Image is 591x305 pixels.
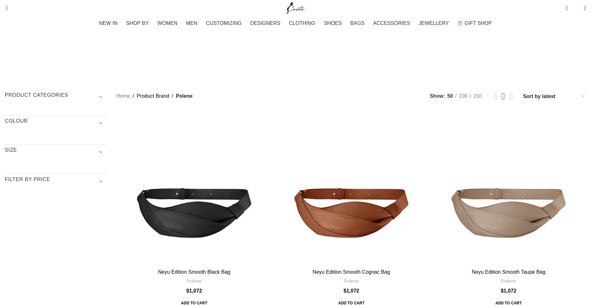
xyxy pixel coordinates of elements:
[373,17,412,30] a: ACCESSORIES
[289,20,315,26] span: CLOTHING
[5,176,107,187] h3: Filter by price
[206,20,242,26] span: CUSTOMIZING
[5,118,107,128] h3: COLOUR
[458,21,462,25] img: GiftBag
[186,288,189,294] span: $
[562,2,571,14] a: 0
[116,111,272,266] a: Neyu Edition Smooth Black Bag
[2,17,589,30] div: Main navigation
[289,17,318,30] a: CLOTHING
[157,17,180,30] a: WOMEN
[431,111,586,266] a: Neyu Edition Smooth Taupe Bag
[574,6,579,11] span: 0
[501,278,516,284] a: Polene
[158,269,230,275] a: Neyu Edition Smooth Black Bag
[324,17,344,30] a: SHOES
[350,20,364,26] span: BAGS
[344,288,347,294] span: $
[126,20,149,26] span: SHOP BY
[250,17,282,30] a: DESIGNERS
[472,269,545,275] a: Neyu Edition Smooth Taupe Bag
[458,17,492,30] a: GIFT SHOP
[344,288,359,294] bdi: 1,072
[465,20,492,26] span: GIFT SHOP
[501,288,504,294] span: $
[501,288,516,294] bdi: 1,072
[573,2,579,14] div: My Wishlist
[250,20,280,26] span: DESIGNERS
[186,20,198,26] span: MEN
[2,2,8,14] a: Search
[99,17,120,30] a: NEW IN
[187,278,202,284] a: Polene
[419,20,449,26] span: JEWELLERY
[126,17,151,30] a: SHOP BY
[206,17,244,30] a: CUSTOMIZING
[274,111,429,266] a: Neyu Edition Smooth Cognac Bag
[373,20,410,26] span: ACCESSORIES
[566,3,571,8] span: 0
[313,269,390,275] a: Neyu Edition Smooth Cognac Bag
[157,20,177,26] span: WOMEN
[99,20,118,26] span: NEW IN
[5,147,107,157] h3: SIZE
[186,288,202,294] bdi: 1,072
[285,5,306,10] a: Site logo
[5,92,107,103] h3: Product categories
[344,278,359,284] a: Polene
[419,17,451,30] a: JEWELLERY
[350,17,367,30] a: BAGS
[186,17,199,30] a: MEN
[324,20,342,26] span: SHOES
